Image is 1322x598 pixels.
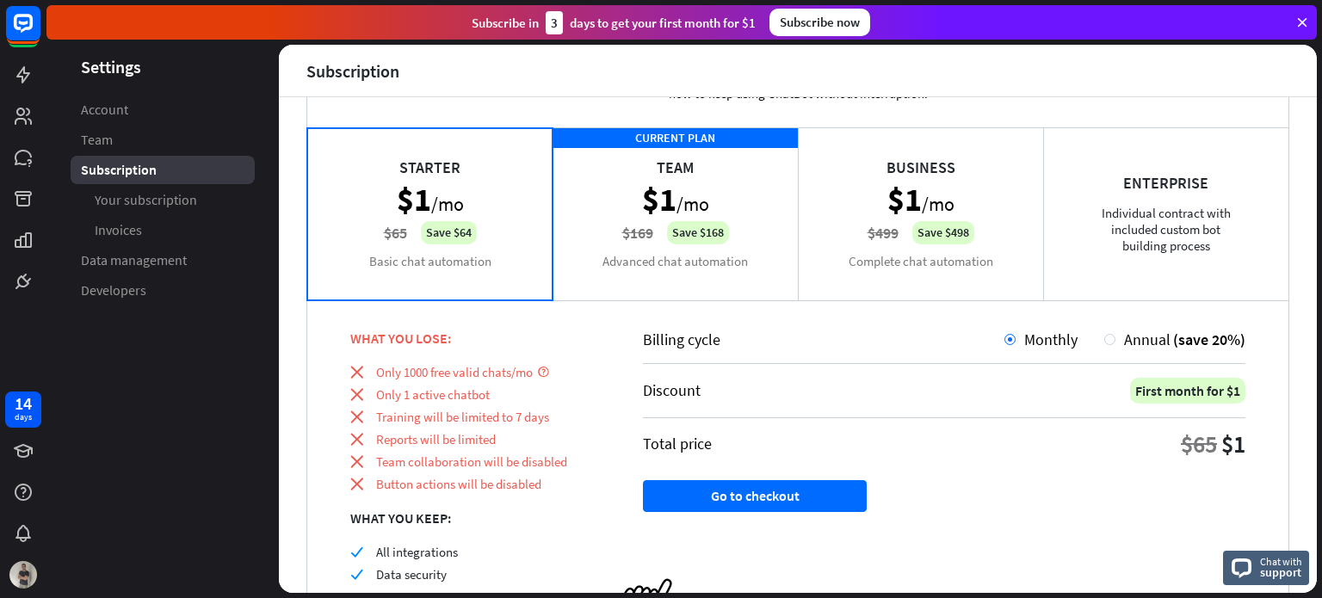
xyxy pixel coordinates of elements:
span: Only 1000 free valid chats/mo [376,364,533,380]
div: days [15,411,32,423]
div: Total price [643,434,712,453]
span: Data security [376,566,447,583]
div: WHAT YOU LOSE: [350,330,600,347]
span: Account [81,101,128,119]
a: Account [71,96,255,124]
i: check [350,546,363,558]
div: 14 [15,396,32,411]
div: First month for $1 [1130,378,1245,404]
span: (save 20%) [1173,330,1245,349]
a: 14 days [5,391,41,428]
i: close [350,388,363,401]
span: Data management [81,251,187,269]
span: Reports will be limited [376,431,496,447]
i: check [350,568,363,581]
span: Team collaboration will be disabled [376,453,567,470]
span: Subscription [81,161,157,179]
i: close [350,433,363,446]
div: Billing cycle [643,330,1004,349]
div: $1 [1221,428,1245,459]
div: 3 [546,11,563,34]
div: Discount [643,380,701,400]
div: Subscription [306,61,399,81]
span: support [1260,564,1302,580]
header: Settings [46,55,279,78]
span: Invoices [95,221,142,239]
div: $65 [1181,428,1217,459]
a: Invoices [71,216,255,244]
i: close [350,366,363,379]
i: close [350,410,363,423]
a: Your subscription [71,186,255,214]
span: Only 1 active chatbot [376,386,490,403]
i: close [350,478,363,490]
a: Data management [71,246,255,274]
div: WHAT YOU KEEP: [350,509,600,527]
a: Team [71,126,255,154]
div: Subscribe in days to get your first month for $1 [472,11,756,34]
div: Subscribe now [769,9,870,36]
a: Developers [71,276,255,305]
span: Your subscription [95,191,197,209]
span: Chat with [1260,553,1302,570]
span: Developers [81,281,146,299]
button: Go to checkout [643,480,867,512]
span: All integrations [376,544,458,560]
span: Team [81,131,113,149]
span: Annual [1124,330,1171,349]
span: Button actions will be disabled [376,476,541,492]
span: Training will be limited to 7 days [376,409,549,425]
span: Monthly [1024,330,1078,349]
button: Open LiveChat chat widget [14,7,65,59]
i: close [350,455,363,468]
